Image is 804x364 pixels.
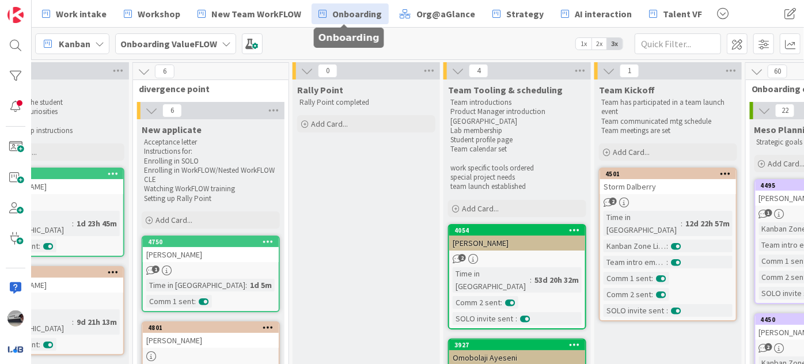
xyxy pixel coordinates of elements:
[651,272,653,285] span: :
[449,225,585,251] div: 4054[PERSON_NAME]
[72,316,74,328] span: :
[143,237,279,247] div: 4750
[211,7,301,21] span: New Team WorkFLOW
[450,126,584,135] p: Lab membership
[604,240,666,252] div: Kanban Zone Licensed
[532,274,582,286] div: 53d 20h 32m
[454,341,585,349] div: 3927
[312,3,389,24] a: Onboarding
[666,256,668,268] span: :
[155,65,175,78] span: 6
[599,84,655,96] span: Team Kickoff
[486,3,551,24] a: Strategy
[454,226,585,234] div: 4054
[458,254,466,261] span: 2
[604,256,666,268] div: Team intro email sent
[450,173,584,182] p: special project needs
[642,3,709,24] a: Talent VF
[663,7,702,21] span: Talent VF
[620,64,639,78] span: 1
[506,7,544,21] span: Strategy
[74,217,120,230] div: 1d 23h 45m
[635,33,721,54] input: Quick Filter...
[599,168,737,321] a: 4501Storm DalberryTime in [GEOGRAPHIC_DATA]:12d 22h 57mKanban Zone Licensed:Team intro email sent...
[600,179,736,194] div: Storm Dalberry
[448,84,563,96] span: Team Tooling & scheduling
[449,225,585,236] div: 4054
[449,340,585,350] div: 3927
[148,324,279,332] div: 4801
[500,296,502,309] span: :
[144,166,278,185] p: Enrolling in WorkFLOW/Nested WorkFLOW CLE
[450,164,584,173] p: work specific tools ordered
[448,224,586,329] a: 4054[PERSON_NAME]Time in [GEOGRAPHIC_DATA]:53d 20h 32mComm 2 sent:SOLO invite sent:
[604,304,666,317] div: SOLO invite sent
[450,182,584,191] p: team launch established
[449,236,585,251] div: [PERSON_NAME]
[72,217,74,230] span: :
[682,217,733,230] div: 12d 22h 57m
[191,3,308,24] a: New Team WorkFLOW
[601,126,735,135] p: Team meetings are set
[7,7,24,23] img: Visit kanbanzone.com
[450,107,584,116] p: Product Manager introduction
[576,38,591,50] span: 1x
[143,333,279,348] div: [PERSON_NAME]
[601,117,735,126] p: Team communicated mtg schedule
[247,279,275,291] div: 1d 5m
[600,169,736,194] div: 4501Storm Dalberry
[332,7,382,21] span: Onboarding
[651,288,653,301] span: :
[299,98,433,107] p: Rally Point completed
[143,323,279,333] div: 4801
[604,211,681,236] div: Time in [GEOGRAPHIC_DATA]
[604,272,651,285] div: Comm 1 sent
[35,3,113,24] a: Work intake
[416,7,475,21] span: Org@aGlance
[7,310,24,327] img: jB
[144,194,278,203] p: Setting up Rally Point
[775,104,795,117] span: 22
[142,236,280,312] a: 4750[PERSON_NAME]Time in [GEOGRAPHIC_DATA]:1d 5mComm 1 sent:
[450,98,584,107] p: Team introductions
[392,3,482,24] a: Org@aGlance
[146,279,245,291] div: Time in [GEOGRAPHIC_DATA]
[600,169,736,179] div: 4501
[666,240,668,252] span: :
[120,38,217,50] b: Onboarding ValueFLOW
[765,343,772,351] span: 2
[74,316,120,328] div: 9d 21h 13m
[117,3,187,24] a: Workshop
[146,295,194,308] div: Comm 1 sent
[554,3,639,24] a: AI interaction
[530,274,532,286] span: :
[156,215,192,225] span: Add Card...
[768,65,787,78] span: 60
[56,7,107,21] span: Work intake
[297,84,343,96] span: Rally Point
[144,147,278,156] p: Instructions for:
[144,157,278,166] p: Enrolling in SOLO
[453,267,530,293] div: Time in [GEOGRAPHIC_DATA]
[607,38,623,50] span: 3x
[143,323,279,348] div: 4801[PERSON_NAME]
[613,147,650,157] span: Add Card...
[601,98,735,117] p: Team has participated in a team launch event
[39,240,40,252] span: :
[59,37,90,51] span: Kanban
[162,104,182,117] span: 6
[142,124,202,135] span: New applicate
[245,279,247,291] span: :
[138,7,180,21] span: Workshop
[515,312,517,325] span: :
[604,288,651,301] div: Comm 2 sent
[318,32,380,43] h5: Onboarding
[591,38,607,50] span: 2x
[450,135,584,145] p: Student profile page
[139,83,274,94] span: divergence point
[144,138,278,147] p: Acceptance letter
[194,295,196,308] span: :
[666,304,668,317] span: :
[318,64,337,78] span: 0
[681,217,682,230] span: :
